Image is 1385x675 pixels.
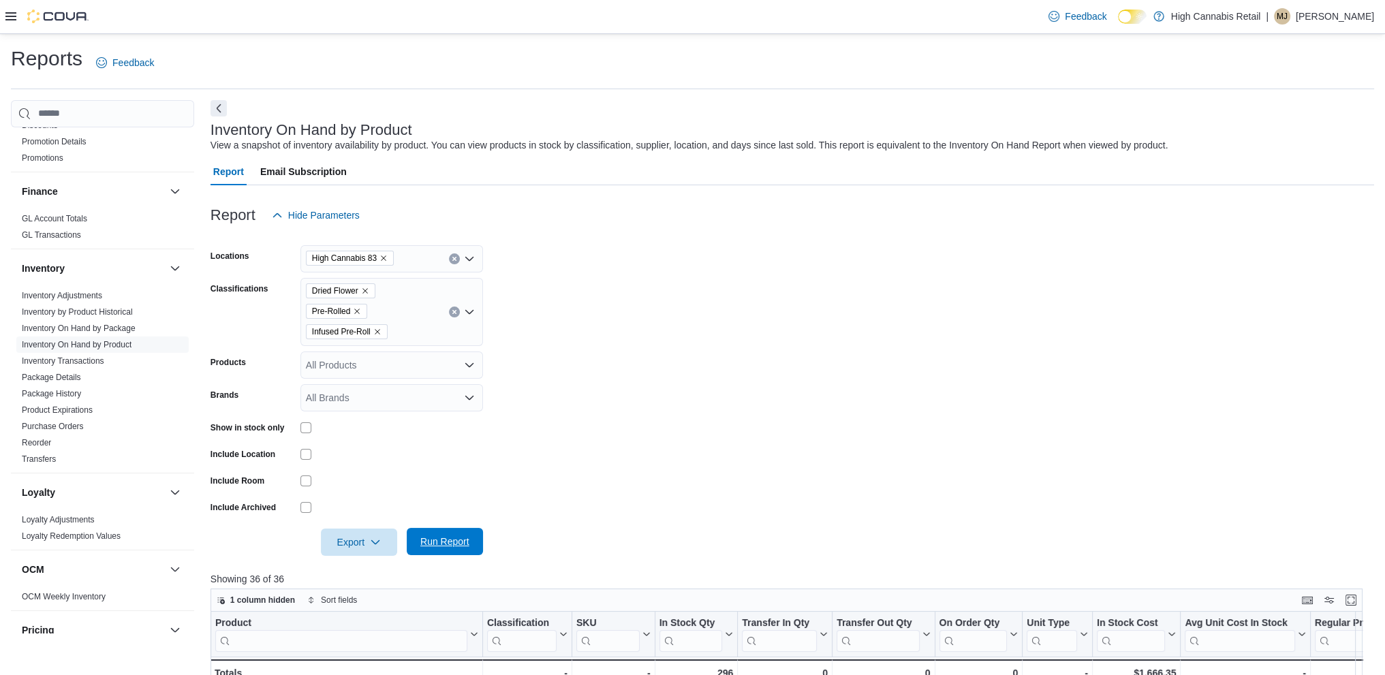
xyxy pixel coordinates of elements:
[361,287,369,295] button: Remove Dried Flower from selection in this group
[11,588,194,610] div: OCM
[939,616,1007,629] div: On Order Qty
[112,56,154,69] span: Feedback
[167,484,183,501] button: Loyalty
[329,529,389,556] span: Export
[22,340,131,349] a: Inventory On Hand by Product
[22,531,121,541] span: Loyalty Redemption Values
[1274,8,1290,25] div: Madison Johnson
[306,251,394,266] span: High Cannabis 83
[22,323,136,334] span: Inventory On Hand by Package
[22,307,133,317] span: Inventory by Product Historical
[487,616,557,651] div: Classification
[1097,616,1176,651] button: In Stock Cost
[939,616,1007,651] div: On Order Qty
[1097,616,1165,651] div: In Stock Cost
[211,502,276,513] label: Include Archived
[288,208,360,222] span: Hide Parameters
[167,260,183,277] button: Inventory
[211,138,1168,153] div: View a snapshot of inventory availability by product. You can view products in stock by classific...
[1185,616,1305,651] button: Avg Unit Cost In Stock
[306,283,375,298] span: Dried Flower
[11,512,194,550] div: Loyalty
[22,486,164,499] button: Loyalty
[22,185,58,198] h3: Finance
[464,360,475,371] button: Open list of options
[260,158,347,185] span: Email Subscription
[11,45,82,72] h1: Reports
[1321,592,1337,608] button: Display options
[321,529,397,556] button: Export
[91,49,159,76] a: Feedback
[22,290,102,301] span: Inventory Adjustments
[1043,3,1112,30] a: Feedback
[22,230,81,240] a: GL Transactions
[22,531,121,541] a: Loyalty Redemption Values
[22,454,56,464] a: Transfers
[1097,616,1165,629] div: In Stock Cost
[1299,592,1316,608] button: Keyboard shortcuts
[215,616,467,651] div: Product
[659,616,722,651] div: In Stock Qty
[1027,616,1077,629] div: Unit Type
[1027,616,1077,651] div: Unit Type
[22,153,63,163] span: Promotions
[576,616,640,651] div: SKU URL
[211,122,412,138] h3: Inventory On Hand by Product
[22,563,164,576] button: OCM
[27,10,89,23] img: Cova
[22,486,55,499] h3: Loyalty
[312,325,371,339] span: Infused Pre-Roll
[464,253,475,264] button: Open list of options
[837,616,919,629] div: Transfer Out Qty
[312,251,377,265] span: High Cannabis 83
[22,421,84,432] span: Purchase Orders
[22,307,133,317] a: Inventory by Product Historical
[1315,616,1384,629] div: Regular Price
[22,185,164,198] button: Finance
[1185,616,1294,629] div: Avg Unit Cost In Stock
[211,283,268,294] label: Classifications
[1118,10,1147,24] input: Dark Mode
[22,137,87,146] a: Promotion Details
[1277,8,1288,25] span: MJ
[1065,10,1106,23] span: Feedback
[379,254,388,262] button: Remove High Cannabis 83 from selection in this group
[22,339,131,350] span: Inventory On Hand by Product
[1296,8,1374,25] p: [PERSON_NAME]
[22,438,51,448] a: Reorder
[22,372,81,383] span: Package Details
[22,230,81,240] span: GL Transactions
[321,595,357,606] span: Sort fields
[211,475,264,486] label: Include Room
[266,202,365,229] button: Hide Parameters
[213,158,244,185] span: Report
[11,287,194,473] div: Inventory
[211,572,1374,586] p: Showing 36 of 36
[22,262,164,275] button: Inventory
[1027,616,1088,651] button: Unit Type
[22,454,56,465] span: Transfers
[211,357,246,368] label: Products
[659,616,722,629] div: In Stock Qty
[22,405,93,415] a: Product Expirations
[211,100,227,116] button: Next
[449,307,460,317] button: Clear input
[230,595,295,606] span: 1 column hidden
[1118,24,1119,25] span: Dark Mode
[1171,8,1261,25] p: High Cannabis Retail
[22,324,136,333] a: Inventory On Hand by Package
[211,207,255,223] h3: Report
[215,616,467,629] div: Product
[837,616,919,651] div: Transfer Out Qty
[11,210,194,249] div: Finance
[487,616,557,629] div: Classification
[22,356,104,366] span: Inventory Transactions
[22,515,95,524] a: Loyalty Adjustments
[167,183,183,200] button: Finance
[312,284,358,298] span: Dried Flower
[939,616,1018,651] button: On Order Qty
[22,121,58,130] a: Discounts
[11,117,194,172] div: Discounts & Promotions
